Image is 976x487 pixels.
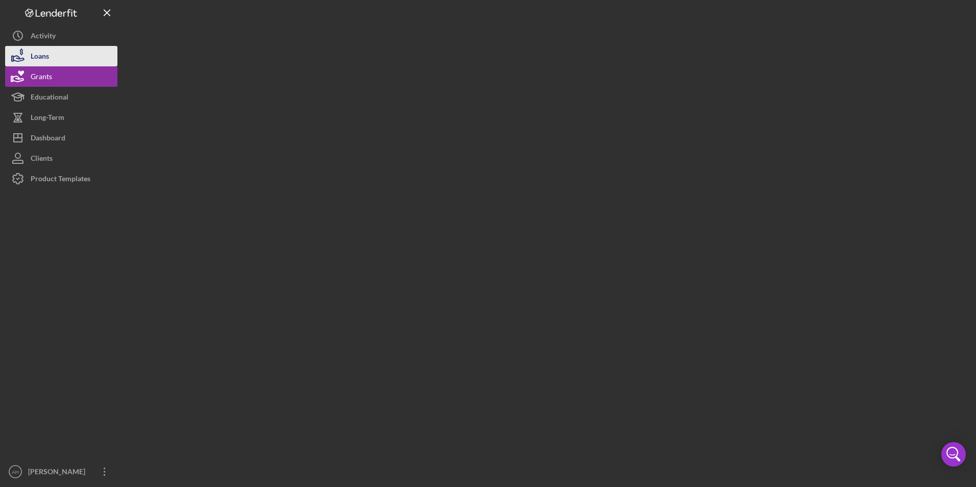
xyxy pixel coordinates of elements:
[5,26,117,46] button: Activity
[31,168,90,191] div: Product Templates
[5,66,117,87] button: Grants
[5,46,117,66] button: Loans
[31,148,53,171] div: Clients
[31,46,49,69] div: Loans
[26,461,92,484] div: [PERSON_NAME]
[5,128,117,148] button: Dashboard
[31,128,65,151] div: Dashboard
[12,469,18,475] text: AH
[31,107,64,130] div: Long-Term
[941,442,966,467] div: Open Intercom Messenger
[31,87,68,110] div: Educational
[5,461,117,482] button: AH[PERSON_NAME]
[5,148,117,168] button: Clients
[31,66,52,89] div: Grants
[5,87,117,107] button: Educational
[31,26,56,48] div: Activity
[5,107,117,128] button: Long-Term
[5,168,117,189] button: Product Templates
